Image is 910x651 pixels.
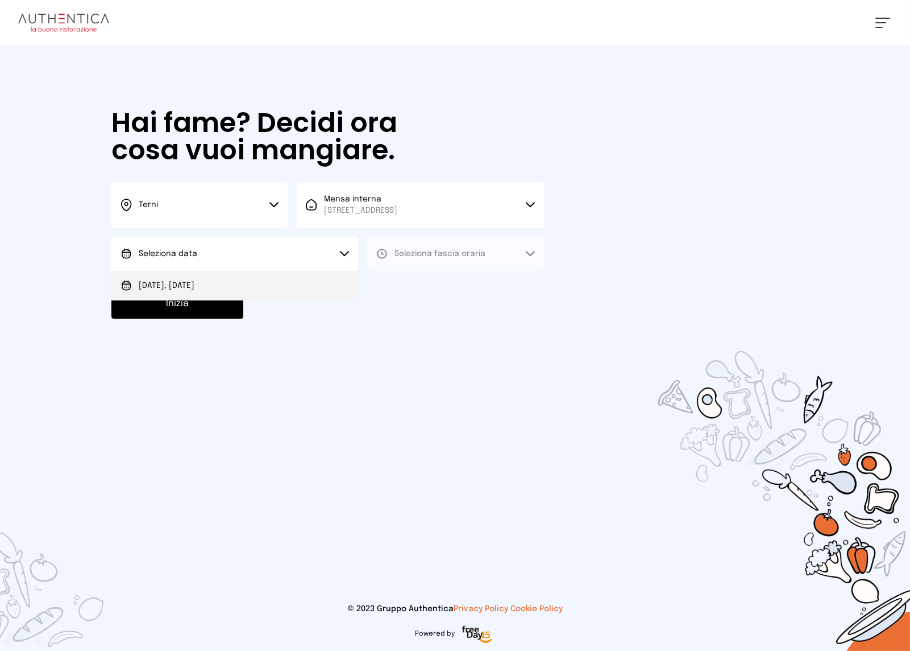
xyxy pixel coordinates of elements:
a: Privacy Policy [454,605,508,613]
button: Inizia [111,289,243,319]
img: logo-freeday.3e08031.png [459,624,495,646]
span: Seleziona fascia oraria [394,250,485,258]
span: Seleziona data [139,250,197,258]
button: Seleziona fascia oraria [367,237,543,271]
button: Seleziona data [111,237,358,271]
p: © 2023 Gruppo Authentica [18,603,892,615]
a: Cookie Policy [510,605,563,613]
span: Powered by [415,629,455,638]
span: [DATE], [DATE] [139,280,194,291]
